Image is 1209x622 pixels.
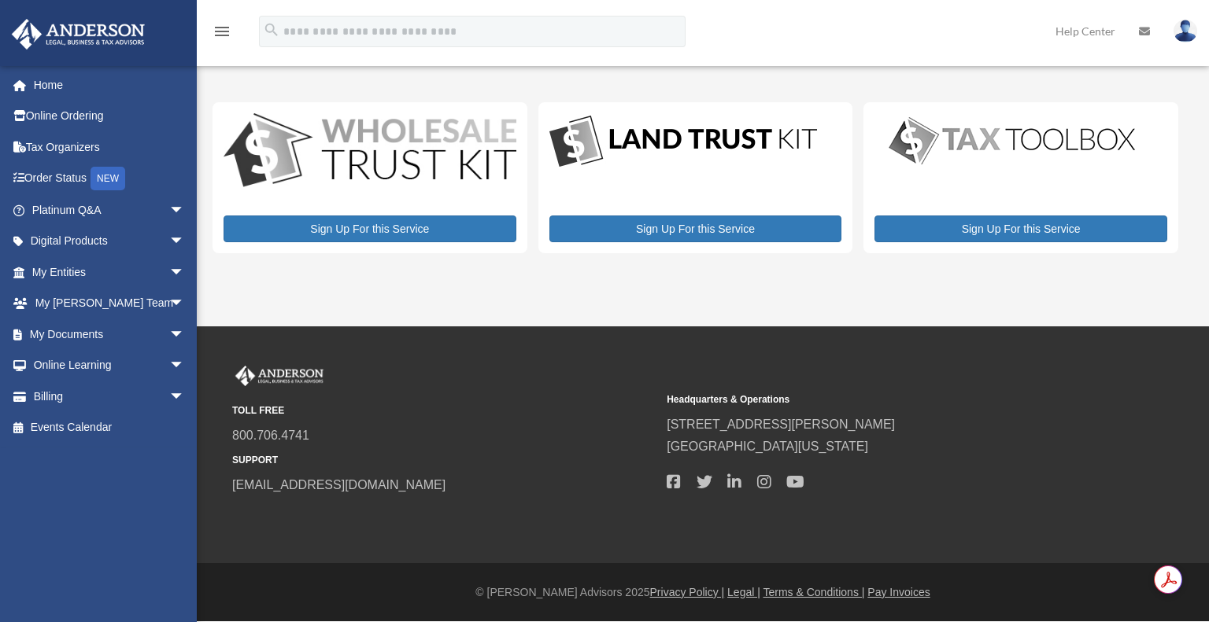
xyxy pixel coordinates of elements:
[874,215,1167,242] a: Sign Up For this Service
[232,403,656,419] small: TOLL FREE
[11,318,209,350] a: My Documentsarrow_drop_down
[169,226,201,258] span: arrow_drop_down
[232,366,327,386] img: Anderson Advisors Platinum Portal
[11,163,209,195] a: Order StatusNEW
[667,392,1090,408] small: Headquarters & Operations
[11,101,209,132] a: Online Ordering
[197,583,1209,602] div: © [PERSON_NAME] Advisors 2025
[169,288,201,320] span: arrow_drop_down
[11,131,209,163] a: Tax Organizers
[169,318,201,351] span: arrow_drop_down
[7,19,150,50] img: Anderson Advisors Platinum Portal
[169,194,201,226] span: arrow_drop_down
[11,69,209,101] a: Home
[169,350,201,382] span: arrow_drop_down
[11,381,209,412] a: Billingarrow_drop_down
[232,452,656,469] small: SUPPORT
[549,215,842,242] a: Sign Up For this Service
[91,167,125,190] div: NEW
[169,256,201,289] span: arrow_drop_down
[11,412,209,443] a: Events Calendar
[667,418,895,431] a: [STREET_ADDRESS][PERSON_NAME]
[224,215,516,242] a: Sign Up For this Service
[232,478,446,491] a: [EMAIL_ADDRESS][DOMAIN_NAME]
[224,113,516,190] img: WS-Trust-Kit-lgo-1.jpg
[169,381,201,413] span: arrow_drop_down
[1174,20,1197,42] img: User Pic
[263,21,280,39] i: search
[867,586,930,598] a: Pay Invoices
[213,28,231,41] a: menu
[763,586,865,598] a: Terms & Conditions |
[650,586,725,598] a: Privacy Policy |
[11,256,209,288] a: My Entitiesarrow_drop_down
[11,194,209,226] a: Platinum Q&Aarrow_drop_down
[667,440,868,453] a: [GEOGRAPHIC_DATA][US_STATE]
[11,288,209,319] a: My [PERSON_NAME] Teamarrow_drop_down
[874,113,1150,168] img: taxtoolbox_new-1.webp
[213,22,231,41] i: menu
[727,586,760,598] a: Legal |
[232,429,309,442] a: 800.706.4741
[11,350,209,381] a: Online Learningarrow_drop_down
[11,226,201,257] a: Digital Productsarrow_drop_down
[549,113,817,171] img: LandTrust_lgo-1.jpg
